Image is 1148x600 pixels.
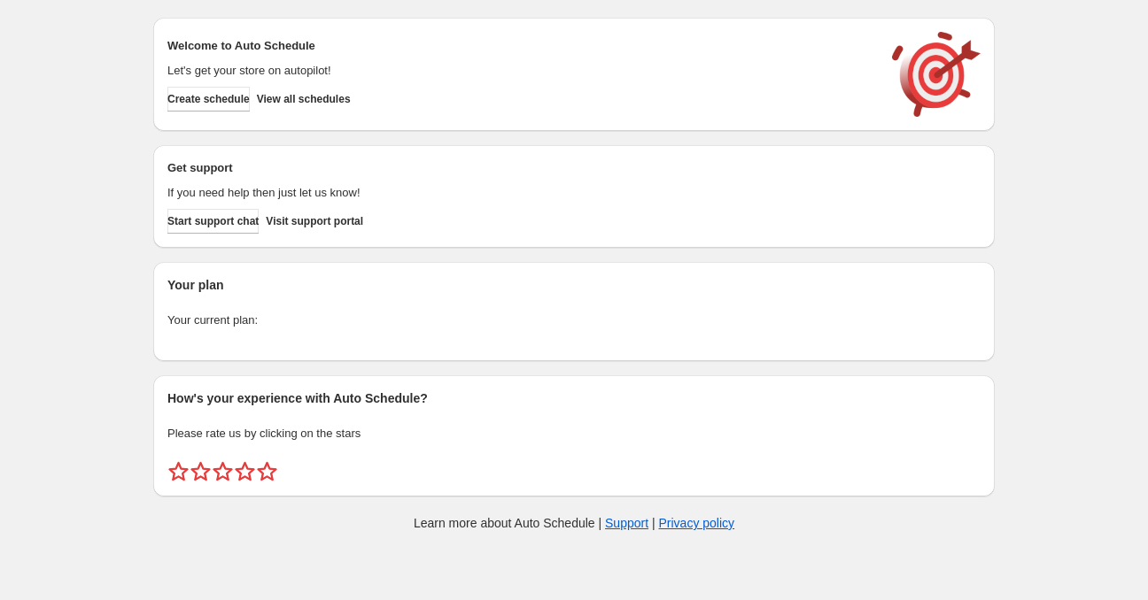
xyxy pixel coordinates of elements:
button: View all schedules [257,87,351,112]
h2: How's your experience with Auto Schedule? [167,389,981,407]
a: Privacy policy [659,516,735,530]
a: Visit support portal [266,209,363,234]
p: If you need help then just let us know! [167,184,874,202]
span: Visit support portal [266,214,363,228]
a: Support [605,516,648,530]
p: Learn more about Auto Schedule | | [414,514,734,532]
h2: Welcome to Auto Schedule [167,37,874,55]
h2: Your plan [167,276,981,294]
span: View all schedules [257,92,351,106]
h2: Get support [167,159,874,177]
p: Let's get your store on autopilot! [167,62,874,80]
p: Your current plan: [167,312,981,329]
span: Create schedule [167,92,250,106]
p: Please rate us by clicking on the stars [167,425,981,442]
button: Create schedule [167,87,250,112]
span: Start support chat [167,214,259,228]
a: Start support chat [167,209,259,234]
